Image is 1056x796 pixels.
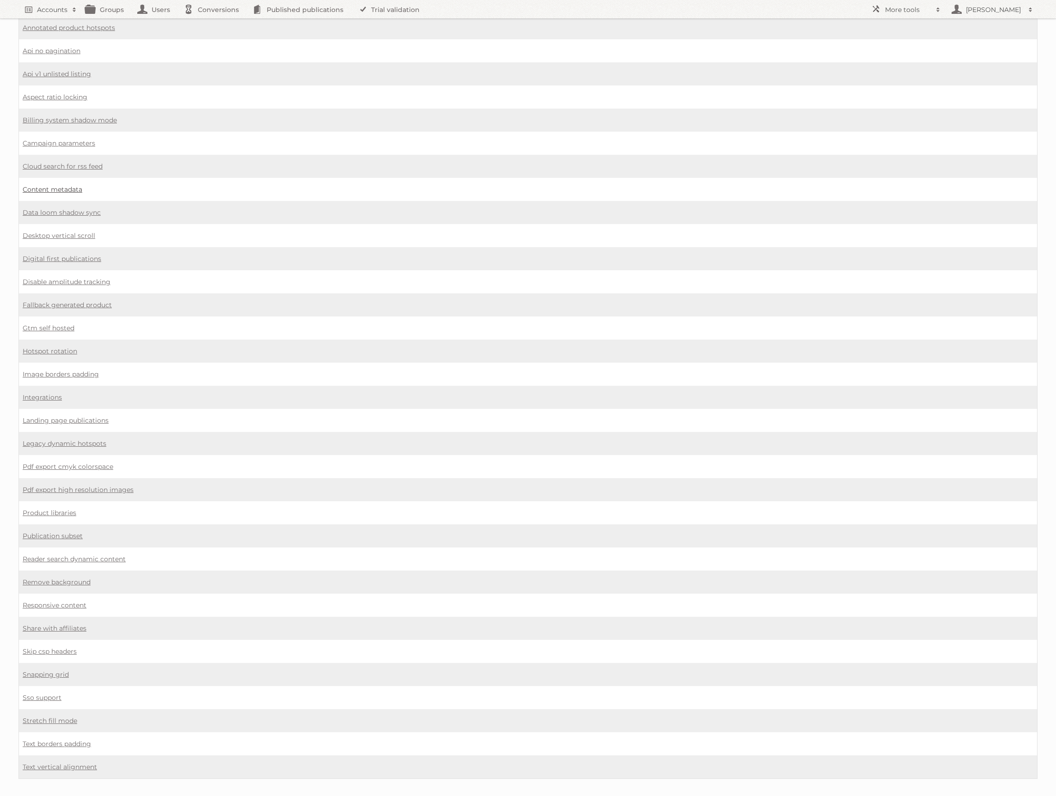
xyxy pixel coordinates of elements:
[23,624,86,632] a: Share with affiliates
[23,601,86,609] a: Responsive content
[23,370,99,378] a: Image borders padding
[23,416,109,425] a: Landing page publications
[23,763,97,771] a: Text vertical alignment
[23,670,69,679] a: Snapping grid
[23,647,77,656] a: Skip csp headers
[23,693,61,702] a: Sso support
[23,231,95,240] a: Desktop vertical scroll
[23,486,134,494] a: Pdf export high resolution images
[23,462,113,471] a: Pdf export cmyk colorspace
[885,5,931,14] h2: More tools
[23,70,91,78] a: Api v1 unlisted listing
[23,162,103,170] a: Cloud search for rss feed
[23,509,76,517] a: Product libraries
[23,47,80,55] a: Api no pagination
[23,139,95,147] a: Campaign parameters
[23,93,87,101] a: Aspect ratio locking
[37,5,67,14] h2: Accounts
[23,532,83,540] a: Publication subset
[23,255,101,263] a: Digital first publications
[23,578,91,586] a: Remove background
[23,301,112,309] a: Fallback generated product
[23,278,110,286] a: Disable amplitude tracking
[23,208,101,217] a: Data loom shadow sync
[23,717,77,725] a: Stretch fill mode
[23,347,77,355] a: Hotspot rotation
[23,393,62,401] a: Integrations
[964,5,1024,14] h2: [PERSON_NAME]
[23,439,106,448] a: Legacy dynamic hotspots
[23,740,91,748] a: Text borders padding
[23,555,126,563] a: Reader search dynamic content
[23,185,82,194] a: Content metadata
[23,116,117,124] a: Billing system shadow mode
[23,24,115,32] a: Annotated product hotspots
[23,324,74,332] a: Gtm self hosted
